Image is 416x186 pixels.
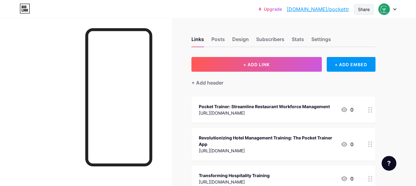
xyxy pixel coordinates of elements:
[199,179,270,185] div: [URL][DOMAIN_NAME]
[292,36,304,47] div: Stats
[287,6,349,13] a: [DOMAIN_NAME]/pockettr
[358,6,370,13] div: Share
[311,36,331,47] div: Settings
[191,57,322,72] button: + ADD LINK
[199,147,336,154] div: [URL][DOMAIN_NAME]
[256,36,284,47] div: Subscribers
[243,62,270,67] span: + ADD LINK
[341,141,353,148] div: 0
[191,36,204,47] div: Links
[327,57,376,72] div: + ADD EMBED
[199,103,330,110] div: Pocket Trainer: Streamline Restaurant Workforce Management
[259,7,282,12] a: Upgrade
[199,172,270,179] div: Transforming Hospitality Training
[199,110,330,116] div: [URL][DOMAIN_NAME]
[341,175,353,182] div: 0
[211,36,225,47] div: Posts
[191,79,223,86] div: + Add header
[378,3,390,15] img: Pocket Trainer
[341,106,353,113] div: 0
[232,36,249,47] div: Design
[199,135,336,147] div: Revolutionizing Hotel Management Training: The Pocket Trainer App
